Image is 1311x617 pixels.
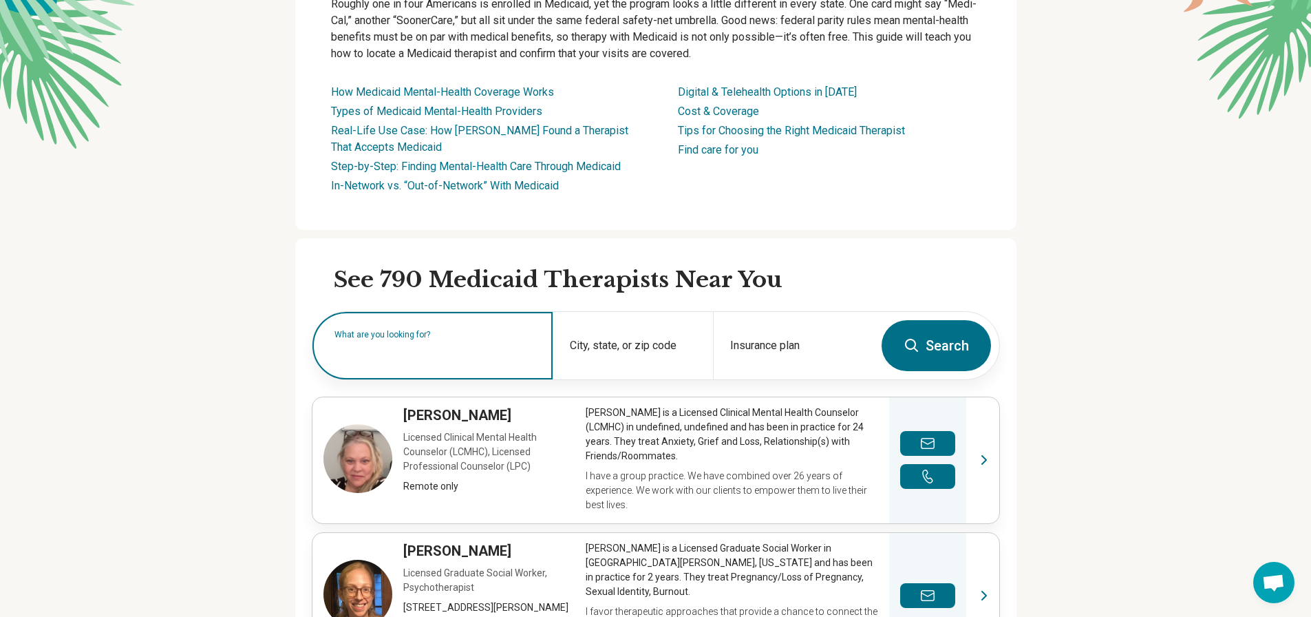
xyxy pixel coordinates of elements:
button: Make a phone call [900,464,955,489]
div: Open chat [1253,562,1294,603]
a: Find care for you [678,143,758,156]
a: Step-by-Step: Finding Mental-Health Care Through Medicaid [331,160,621,173]
a: Real-Life Use Case: How [PERSON_NAME] Found a Therapist That Accepts Medicaid [331,124,628,154]
a: Cost & Coverage [678,105,759,118]
a: How Medicaid Mental-Health Coverage Works [331,85,554,98]
a: In-Network vs. “Out-of-Network” With Medicaid [331,179,559,192]
button: Search [882,320,991,371]
button: Send a message [900,583,955,608]
h2: See 790 Medicaid Therapists Near You [334,266,1000,295]
a: Tips for Choosing the Right Medicaid Therapist [678,124,905,137]
a: Digital & Telehealth Options in [DATE] [678,85,857,98]
label: What are you looking for? [334,331,536,339]
button: Send a message [900,431,955,456]
a: Types of Medicaid Mental-Health Providers [331,105,542,118]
